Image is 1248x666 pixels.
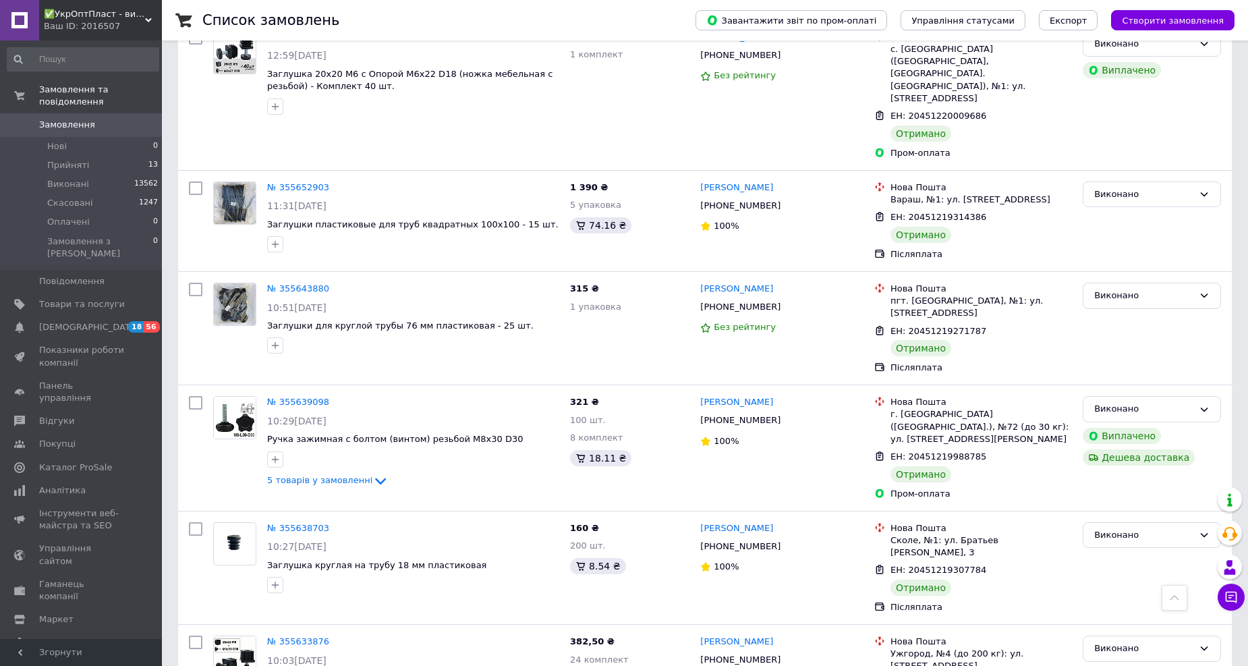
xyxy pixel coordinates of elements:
span: 10:51[DATE] [267,302,327,313]
img: Фото товару [214,182,256,224]
span: 11:31[DATE] [267,200,327,211]
span: Товари та послуги [39,298,125,310]
div: Пром-оплата [890,488,1072,500]
span: 12:59[DATE] [267,50,327,61]
div: Нова Пошта [890,522,1072,534]
div: Отримано [890,580,951,596]
span: Заглушка круглая на трубу 18 мм пластиковая [267,560,486,570]
span: [PHONE_NUMBER] [700,50,781,60]
input: Пошук [7,47,159,72]
span: Інструменти веб-майстра та SEO [39,507,125,532]
a: № 355639098 [267,397,329,407]
div: пгт. [GEOGRAPHIC_DATA], №1: ул. [STREET_ADDRESS] [890,295,1072,319]
span: Панель управління [39,380,125,404]
span: 24 комплект [570,655,629,665]
span: Нові [47,140,67,152]
button: Експорт [1039,10,1098,30]
div: г. [GEOGRAPHIC_DATA] ([GEOGRAPHIC_DATA].), №72 (до 30 кг): ул. [STREET_ADDRESS][PERSON_NAME] [890,408,1072,445]
span: ✅УкрОптПласт - виробник пластикових заглушок і ритуальної фурнітури в Україні [44,8,145,20]
a: 5 товарів у замовленні [267,475,389,485]
a: № 355643880 [267,283,329,294]
div: Виконано [1094,528,1193,543]
img: Фото товару [214,523,256,565]
img: Фото товару [214,283,256,325]
span: 10:29[DATE] [267,416,327,426]
span: 1 390 ₴ [570,182,608,192]
div: Сколе, №1: ул. Братьев [PERSON_NAME], 3 [890,534,1072,559]
span: Покупці [39,438,76,450]
div: Виконано [1094,188,1193,202]
span: Каталог ProSale [39,462,112,474]
span: [PHONE_NUMBER] [700,655,781,665]
div: с. [GEOGRAPHIC_DATA] ([GEOGRAPHIC_DATA], [GEOGRAPHIC_DATA]. [GEOGRAPHIC_DATA]), №1: ул. [STREET_A... [890,43,1072,105]
span: ЕН: 20451219307784 [890,565,986,575]
span: 232 ₴ [570,32,599,42]
span: 100% [714,221,739,231]
span: ЕН: 20451219314386 [890,212,986,222]
div: 74.16 ₴ [570,217,631,233]
img: Фото товару [214,32,256,74]
div: Отримано [890,227,951,243]
a: Заглушки для круглой трубы 76 мм пластиковая - 25 шт. [267,321,534,331]
span: Відгуки [39,415,74,427]
div: Вараш, №1: ул. [STREET_ADDRESS] [890,194,1072,206]
span: Показники роботи компанії [39,344,125,368]
a: Фото товару [213,283,256,326]
span: 10:03[DATE] [267,655,327,666]
span: [PHONE_NUMBER] [700,302,781,312]
a: Фото товару [213,522,256,565]
span: Налаштування [39,636,108,648]
span: ЕН: 20451220009686 [890,111,986,121]
div: Виплачено [1083,428,1161,444]
span: 160 ₴ [570,523,599,533]
span: ЕН: 20451219988785 [890,451,986,462]
div: 18.11 ₴ [570,450,631,466]
span: 1247 [139,197,158,209]
span: Завантажити звіт по пром-оплаті [706,14,876,26]
a: Фото товару [213,396,256,439]
div: Виплачено [1083,62,1161,78]
div: Виконано [1094,402,1193,416]
div: Виконано [1094,37,1193,51]
a: Фото товару [213,31,256,74]
span: 0 [153,235,158,260]
a: [PERSON_NAME] [700,636,773,648]
a: [PERSON_NAME] [700,396,773,409]
div: Нова Пошта [890,396,1072,408]
span: 0 [153,216,158,228]
img: Фото товару [214,397,256,439]
span: [PHONE_NUMBER] [700,200,781,211]
a: Створити замовлення [1098,15,1235,25]
span: Маркет [39,613,74,626]
span: Замовлення [39,119,95,131]
span: 100 шт. [570,415,606,425]
div: Післяплата [890,601,1072,613]
div: Отримано [890,340,951,356]
a: Заглушки пластиковые для труб квадратных 100х100 - 15 шт. [267,219,559,229]
span: 13 [148,159,158,171]
h1: Список замовлень [202,12,339,28]
div: Отримано [890,466,951,482]
span: 56 [144,321,159,333]
span: Виконані [47,178,89,190]
div: Післяплата [890,248,1072,260]
a: Ручка зажимная с болтом (винтом) резьбой M8х30 D30 [267,434,523,444]
span: Гаманець компанії [39,578,125,603]
span: [PHONE_NUMBER] [700,415,781,425]
span: Оплачені [47,216,90,228]
span: Без рейтингу [714,322,776,332]
span: Управління сайтом [39,543,125,567]
span: 10:27[DATE] [267,541,327,552]
span: 5 упаковка [570,200,621,210]
span: ЕН: 20451219271787 [890,326,986,336]
a: № 355652903 [267,182,329,192]
button: Створити замовлення [1111,10,1235,30]
span: Замовлення та повідомлення [39,84,162,108]
div: Нова Пошта [890,283,1072,295]
span: [PHONE_NUMBER] [700,541,781,551]
div: Післяплата [890,362,1072,374]
span: Управління статусами [911,16,1015,26]
div: Ваш ID: 2016507 [44,20,162,32]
